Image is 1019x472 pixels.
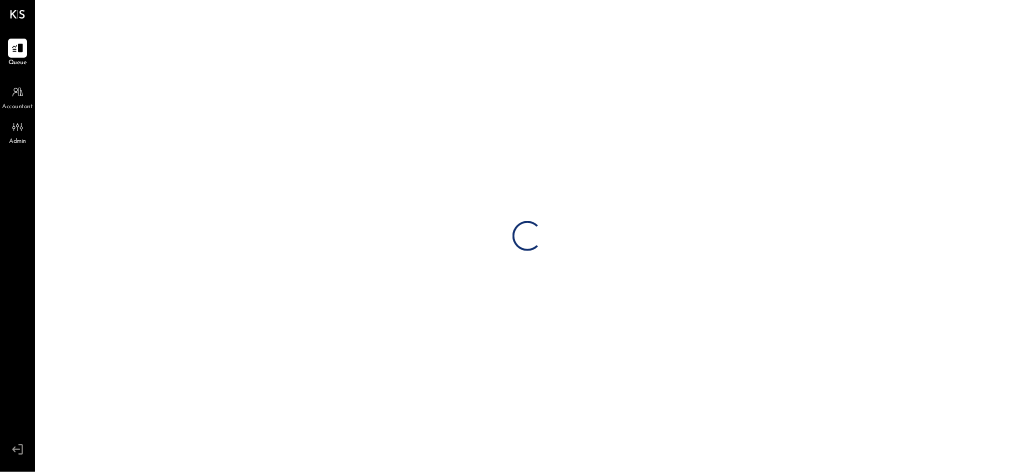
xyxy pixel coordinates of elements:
[1,83,35,112] a: Accountant
[9,137,26,146] span: Admin
[1,117,35,146] a: Admin
[1,39,35,68] a: Queue
[3,103,33,112] span: Accountant
[9,59,27,68] span: Queue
